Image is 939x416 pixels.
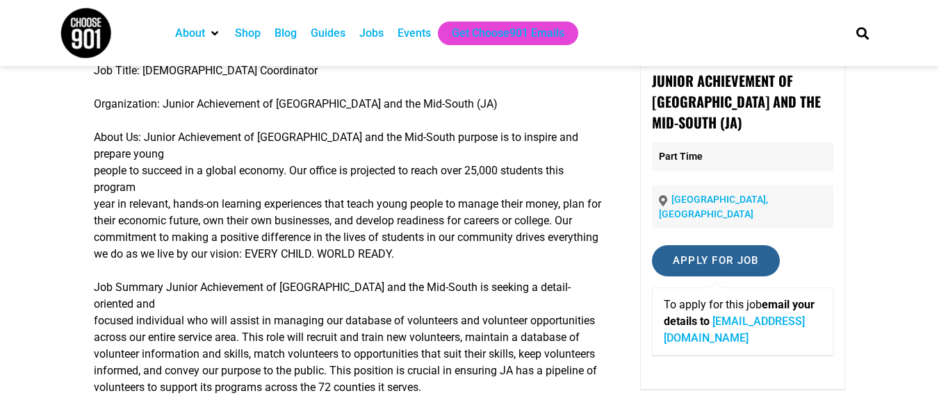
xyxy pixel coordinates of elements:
p: Part Time [652,142,833,171]
p: To apply for this job [664,297,822,347]
a: Get Choose901 Emails [452,25,564,42]
p: Job Title: [DEMOGRAPHIC_DATA] Coordinator [94,63,603,79]
div: Search [851,22,874,44]
p: About Us: Junior Achievement of [GEOGRAPHIC_DATA] and the Mid-South purpose is to inspire and pre... [94,129,603,263]
a: Blog [275,25,297,42]
a: Shop [235,25,261,42]
a: [GEOGRAPHIC_DATA], [GEOGRAPHIC_DATA] [659,194,768,219]
p: Organization: Junior Achievement of [GEOGRAPHIC_DATA] and the Mid-South (JA) [94,96,603,113]
strong: Junior Achievement of [GEOGRAPHIC_DATA] and the Mid-South (JA) [652,70,821,133]
a: [EMAIL_ADDRESS][DOMAIN_NAME] [664,315,805,344]
a: Events [398,25,431,42]
nav: Main nav [168,22,833,45]
a: Guides [311,25,345,42]
input: Apply for job [652,245,780,276]
a: About [175,25,205,42]
p: Job Summary Junior Achievement of [GEOGRAPHIC_DATA] and the Mid-South is seeking a detail-oriente... [94,279,603,396]
div: About [168,22,228,45]
a: Jobs [359,25,384,42]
